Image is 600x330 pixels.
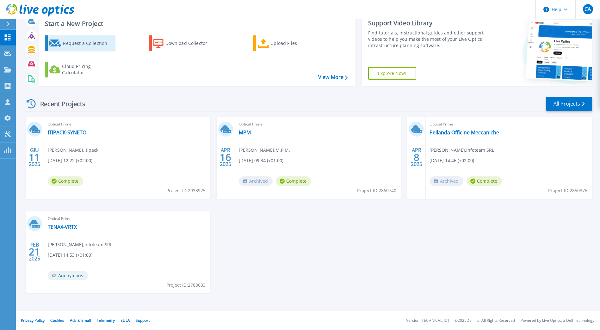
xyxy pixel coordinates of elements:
[414,155,419,160] span: 8
[239,147,290,154] span: [PERSON_NAME] , M.P.M.
[368,19,486,27] div: Support Video Library
[220,155,231,160] span: 16
[548,187,587,194] span: Project ID: 2850376
[50,318,64,323] a: Cookies
[48,157,92,164] span: [DATE] 12:22 (+02:00)
[45,35,115,51] a: Request a Collection
[45,20,347,27] h3: Start a New Project
[48,147,98,154] span: [PERSON_NAME] , itipack
[62,63,113,76] div: Cloud Pricing Calculator
[63,37,114,50] div: Request a Collection
[166,187,206,194] span: Project ID: 2933925
[455,319,515,323] li: © 2025 Dell Inc. All Rights Reserved
[29,155,40,160] span: 11
[121,318,130,323] a: EULA
[48,252,92,259] span: [DATE] 14:53 (+01:00)
[368,67,416,80] a: Explore Now!
[430,129,499,136] a: Pellanda Officine Meccaniche
[21,318,45,323] a: Privacy Policy
[239,157,283,164] span: [DATE] 09:34 (+01:00)
[166,282,206,289] span: Project ID: 2788633
[430,157,474,164] span: [DATE] 14:46 (+02:00)
[28,240,40,263] div: FEB 2025
[97,318,115,323] a: Telemetry
[253,35,324,51] a: Upload Files
[357,187,396,194] span: Project ID: 2860740
[165,37,216,50] div: Download Collector
[48,215,207,222] span: Optical Prime
[430,121,588,128] span: Optical Prime
[467,176,502,186] span: Complete
[29,249,40,254] span: 21
[318,74,348,80] a: View More
[48,241,112,248] span: [PERSON_NAME] , Infoteam SRL
[149,35,220,51] a: Download Collector
[406,319,449,323] li: Version: [TECHNICAL_ID]
[368,30,486,49] div: Find tutorials, instructional guides and other support videos to help you make the most of your L...
[70,318,91,323] a: Ads & Email
[430,176,463,186] span: Archived
[239,129,251,136] a: MPM
[24,96,94,112] div: Recent Projects
[136,318,150,323] a: Support
[220,146,232,169] div: APR 2025
[270,37,321,50] div: Upload Files
[546,97,592,111] a: All Projects
[585,7,591,12] span: CA
[48,176,83,186] span: Complete
[28,146,40,169] div: GIU 2025
[430,147,494,154] span: [PERSON_NAME] , Infoteam SRL
[239,176,273,186] span: Archived
[276,176,311,186] span: Complete
[411,146,423,169] div: APR 2025
[45,62,115,77] a: Cloud Pricing Calculator
[239,121,398,128] span: Optical Prime
[48,129,86,136] a: ITIPACK-SYNETO
[521,319,594,323] li: Powered by Live Optics, a Dell Technology
[48,271,88,280] span: Anonymous
[48,224,77,230] a: TENAX-VRTX
[48,121,207,128] span: Optical Prime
